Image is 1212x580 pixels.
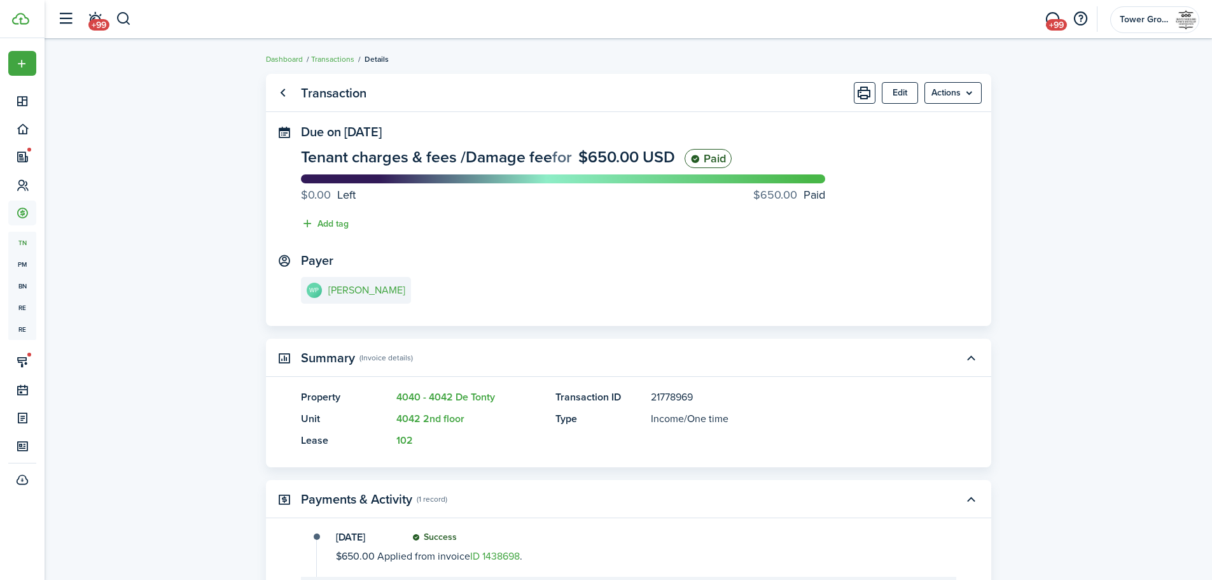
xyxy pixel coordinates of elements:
a: 102 [396,433,413,448]
status: Paid [685,149,732,168]
a: Transactions [311,53,354,65]
progress-caption-label-value: $0.00 [301,187,331,204]
menu-btn: Actions [924,82,982,104]
panel-main-body: Toggle accordion [266,390,991,467]
span: +99 [1046,19,1067,31]
panel-main-description: / [651,411,918,427]
status: Success [412,532,457,542]
a: Dashboard [266,53,303,65]
img: Tower Grove Community Development Corporation [1176,10,1196,30]
panel-main-title: Transaction ID [555,390,644,405]
a: re [8,318,36,340]
panel-main-title: Property [301,390,390,405]
a: pm [8,253,36,275]
span: $650.00 USD [578,145,675,169]
a: re [8,297,36,318]
span: Due on [DATE] [301,122,382,141]
span: Tower Grove Community Development Corporation [1120,15,1171,24]
button: Add tag [301,216,349,231]
span: for [552,145,572,169]
button: Open sidebar [53,7,78,31]
a: Notifications [83,3,107,36]
a: Messaging [1040,3,1064,36]
a: ID 1438698 [470,549,520,563]
a: 4042 2nd floor [396,411,464,426]
button: Print [854,82,875,104]
panel-main-title: Summary [301,351,355,365]
span: Details [365,53,389,65]
button: Open resource center [1069,8,1091,30]
panel-main-subtitle: (1 record) [417,493,447,505]
panel-main-title: Lease [301,433,390,448]
a: WP[PERSON_NAME] [301,277,411,304]
button: Search [116,8,132,30]
a: Go back [272,82,294,104]
panel-main-title: Transaction [301,86,366,101]
panel-main-title: Payments & Activity [301,492,412,507]
button: Toggle accordion [960,488,982,510]
panel-main-title: Payer [301,253,333,268]
button: Open menu [924,82,982,104]
e-details-info-title: [PERSON_NAME] [328,285,405,296]
button: Edit [882,82,918,104]
span: +99 [88,19,109,31]
avatar-text: WP [307,283,322,298]
transaction-details-activity-item-date: [DATE] [336,532,400,542]
img: TenantCloud [12,13,29,25]
button: Open menu [8,51,36,76]
progress-caption-label-value: $650.00 [753,187,797,204]
panel-main-title: Unit [301,411,390,427]
panel-main-description: 21778969 [651,390,918,405]
span: Income [651,411,684,426]
a: 4040 - 4042 De Tonty [396,390,495,404]
panel-main-title: Type [555,411,644,427]
panel-main-subtitle: (Invoice details) [359,352,413,364]
span: Tenant charges & fees / Damage fee [301,145,552,169]
a: bn [8,275,36,297]
span: One time [687,411,728,426]
progress-caption-label: Left [301,187,356,204]
button: Toggle accordion [960,347,982,369]
transaction-details-activity-item-descri: $650.00 Applied from invoice . [336,549,917,564]
a: tn [8,232,36,253]
progress-caption-label: Paid [753,187,825,204]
